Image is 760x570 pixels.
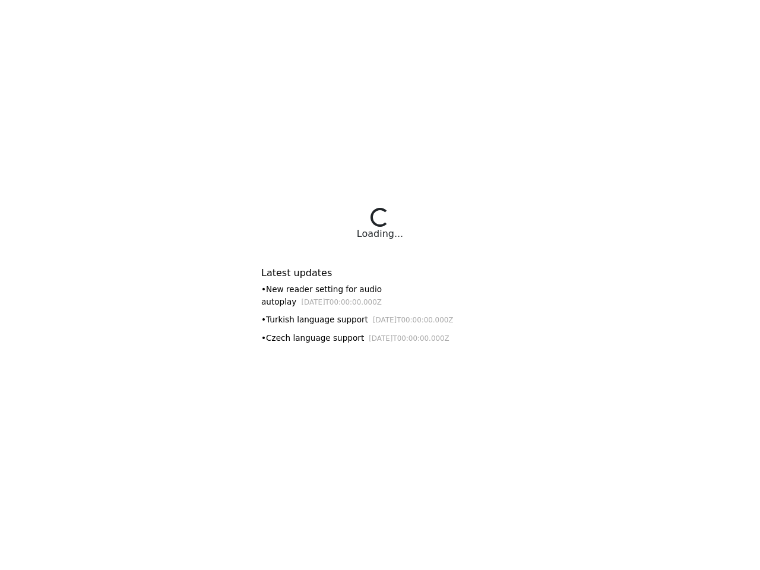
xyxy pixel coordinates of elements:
small: [DATE]T00:00:00.000Z [301,298,382,306]
div: • Czech language support [261,332,499,344]
div: • Turkish language support [261,313,499,326]
div: • New reader setting for audio autoplay [261,283,499,308]
small: [DATE]T00:00:00.000Z [373,316,454,324]
div: Loading... [357,227,403,241]
h6: Latest updates [261,267,499,278]
small: [DATE]T00:00:00.000Z [369,334,449,343]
